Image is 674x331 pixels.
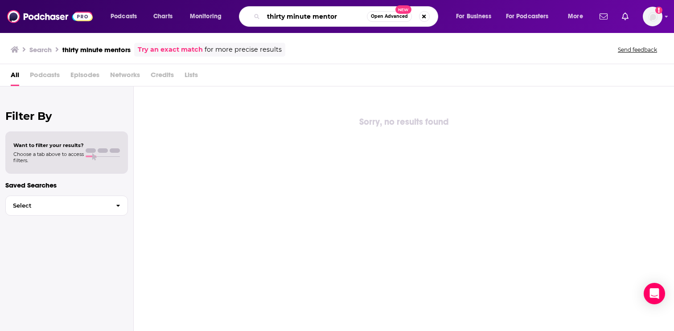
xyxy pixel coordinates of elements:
[5,110,128,123] h2: Filter By
[62,45,131,54] h3: thirty minute mentors
[11,68,19,86] a: All
[205,45,282,55] span: for more precise results
[148,9,178,24] a: Charts
[562,9,594,24] button: open menu
[185,68,198,86] span: Lists
[395,5,411,14] span: New
[450,9,502,24] button: open menu
[615,46,660,53] button: Send feedback
[138,45,203,55] a: Try an exact match
[500,9,562,24] button: open menu
[643,7,662,26] button: Show profile menu
[7,8,93,25] img: Podchaser - Follow, Share and Rate Podcasts
[30,68,60,86] span: Podcasts
[110,68,140,86] span: Networks
[111,10,137,23] span: Podcasts
[371,14,408,19] span: Open Advanced
[643,7,662,26] span: Logged in as EllaRoseMurphy
[655,7,662,14] svg: Email not verified
[5,181,128,189] p: Saved Searches
[153,10,173,23] span: Charts
[367,11,412,22] button: Open AdvancedNew
[644,283,665,304] div: Open Intercom Messenger
[134,115,674,129] div: Sorry, no results found
[618,9,632,24] a: Show notifications dropdown
[29,45,52,54] h3: Search
[70,68,99,86] span: Episodes
[5,196,128,216] button: Select
[184,9,233,24] button: open menu
[263,9,367,24] input: Search podcasts, credits, & more...
[13,151,84,163] span: Choose a tab above to access filters.
[13,142,84,148] span: Want to filter your results?
[506,10,549,23] span: For Podcasters
[247,6,447,27] div: Search podcasts, credits, & more...
[104,9,148,24] button: open menu
[190,10,222,23] span: Monitoring
[151,68,174,86] span: Credits
[6,203,109,208] span: Select
[596,9,611,24] a: Show notifications dropdown
[456,10,491,23] span: For Business
[568,10,583,23] span: More
[643,7,662,26] img: User Profile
